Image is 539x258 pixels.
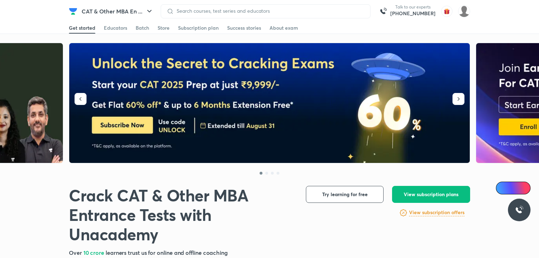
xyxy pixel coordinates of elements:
[227,22,261,34] a: Success stories
[392,186,470,203] button: View subscription plans
[269,24,298,31] div: About exam
[269,22,298,34] a: About exam
[508,185,526,191] span: Ai Doubts
[104,24,127,31] div: Educators
[322,191,368,198] span: Try learning for free
[458,5,470,17] img: Anish Raj
[227,24,261,31] div: Success stories
[390,10,436,17] a: [PHONE_NUMBER]
[69,22,95,34] a: Get started
[404,191,458,198] span: View subscription plans
[136,22,149,34] a: Batch
[515,206,523,214] img: ttu
[178,22,219,34] a: Subscription plan
[306,186,384,203] button: Try learning for free
[178,24,219,31] div: Subscription plan
[441,6,452,17] img: avatar
[77,4,158,18] button: CAT & Other MBA En ...
[106,249,228,256] span: learners trust us for online and offline coaching
[376,4,390,18] img: call-us
[83,249,106,256] span: 10 crore
[158,22,170,34] a: Store
[390,4,436,10] p: Talk to our experts
[409,209,464,216] h6: View subscription offers
[69,186,295,244] h1: Crack CAT & Other MBA Entrance Tests with Unacademy
[158,24,170,31] div: Store
[136,24,149,31] div: Batch
[409,209,464,217] a: View subscription offers
[500,185,506,191] img: Icon
[496,182,531,194] a: Ai Doubts
[104,22,127,34] a: Educators
[69,249,83,256] span: Over
[69,24,95,31] div: Get started
[174,8,365,14] input: Search courses, test series and educators
[69,7,77,16] img: Company Logo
